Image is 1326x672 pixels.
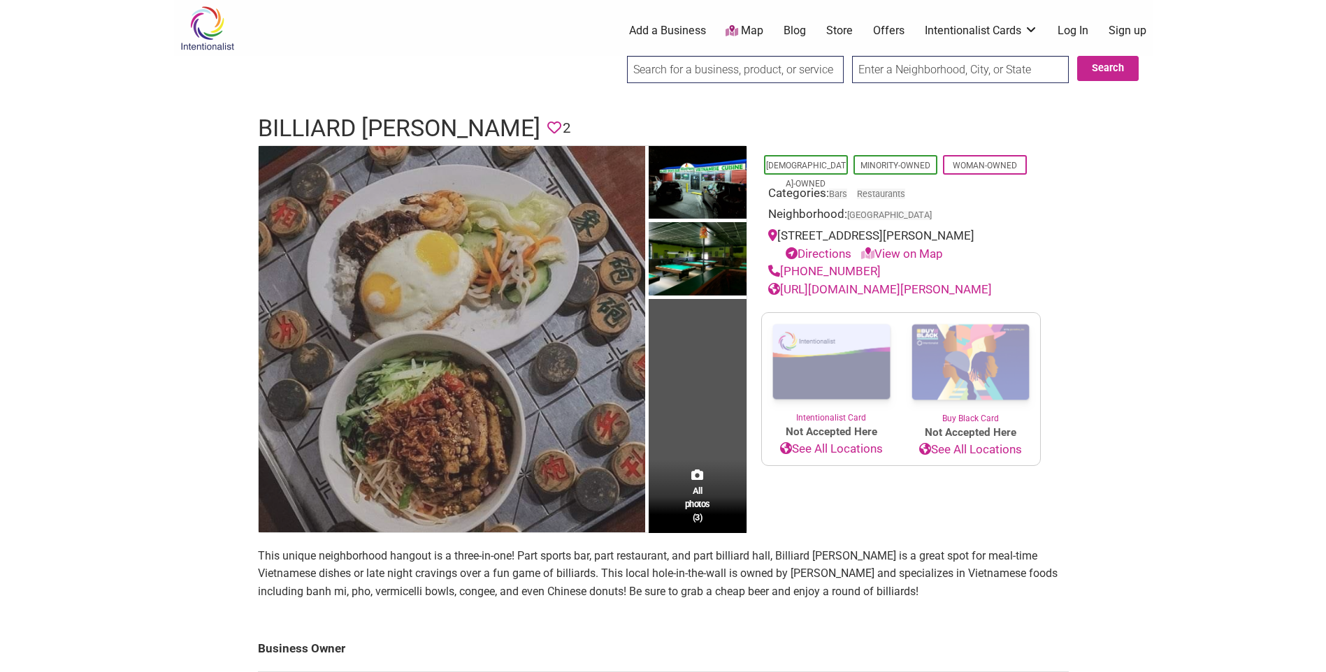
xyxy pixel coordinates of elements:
[258,547,1069,601] p: This unique neighborhood hangout is a three-in-one! Part sports bar, part restaurant, and part bi...
[784,23,806,38] a: Blog
[861,247,943,261] a: View on Map
[857,189,905,199] a: Restaurants
[852,56,1069,83] input: Enter a Neighborhood, City, or State
[901,313,1040,425] a: Buy Black Card
[762,313,901,424] a: Intentionalist Card
[829,189,847,199] a: Bars
[685,484,710,524] span: All photos (3)
[1109,23,1146,38] a: Sign up
[768,282,992,296] a: [URL][DOMAIN_NAME][PERSON_NAME]
[901,425,1040,441] span: Not Accepted Here
[873,23,905,38] a: Offers
[762,313,901,411] img: Intentionalist Card
[174,6,240,51] img: Intentionalist
[860,161,930,170] a: Minority-Owned
[826,23,853,38] a: Store
[768,227,1034,263] div: [STREET_ADDRESS][PERSON_NAME]
[766,161,846,189] a: [DEMOGRAPHIC_DATA]-Owned
[1077,56,1139,81] button: Search
[925,23,1038,38] a: Intentionalist Cards
[627,56,844,83] input: Search for a business, product, or service
[847,211,932,220] span: [GEOGRAPHIC_DATA]
[768,184,1034,206] div: Categories:
[762,440,901,458] a: See All Locations
[768,264,881,278] a: [PHONE_NUMBER]
[901,313,1040,412] img: Buy Black Card
[768,205,1034,227] div: Neighborhood:
[258,626,1069,672] td: Business Owner
[726,23,763,39] a: Map
[258,112,540,145] h1: Billiard [PERSON_NAME]
[563,117,570,139] span: 2
[901,441,1040,459] a: See All Locations
[953,161,1017,170] a: Woman-Owned
[629,23,706,38] a: Add a Business
[1058,23,1088,38] a: Log In
[762,424,901,440] span: Not Accepted Here
[786,247,851,261] a: Directions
